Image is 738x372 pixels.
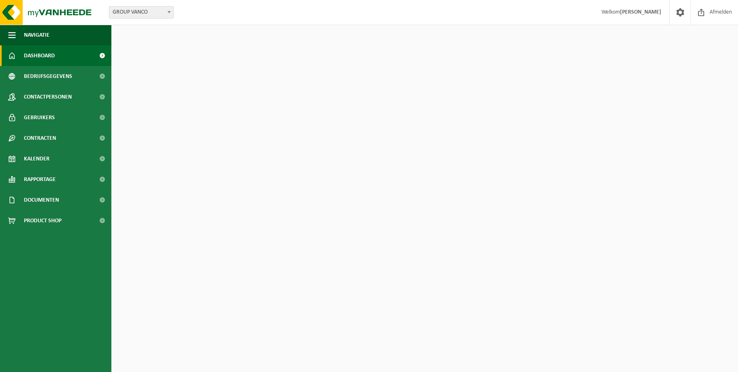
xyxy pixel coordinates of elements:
span: GROUP VANCO [109,6,174,19]
span: Bedrijfsgegevens [24,66,72,87]
span: Documenten [24,190,59,210]
span: Contracten [24,128,56,148]
span: Gebruikers [24,107,55,128]
span: Navigatie [24,25,50,45]
span: Kalender [24,148,50,169]
span: Product Shop [24,210,61,231]
strong: [PERSON_NAME] [620,9,661,15]
span: Rapportage [24,169,56,190]
span: Contactpersonen [24,87,72,107]
span: GROUP VANCO [109,7,173,18]
span: Dashboard [24,45,55,66]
